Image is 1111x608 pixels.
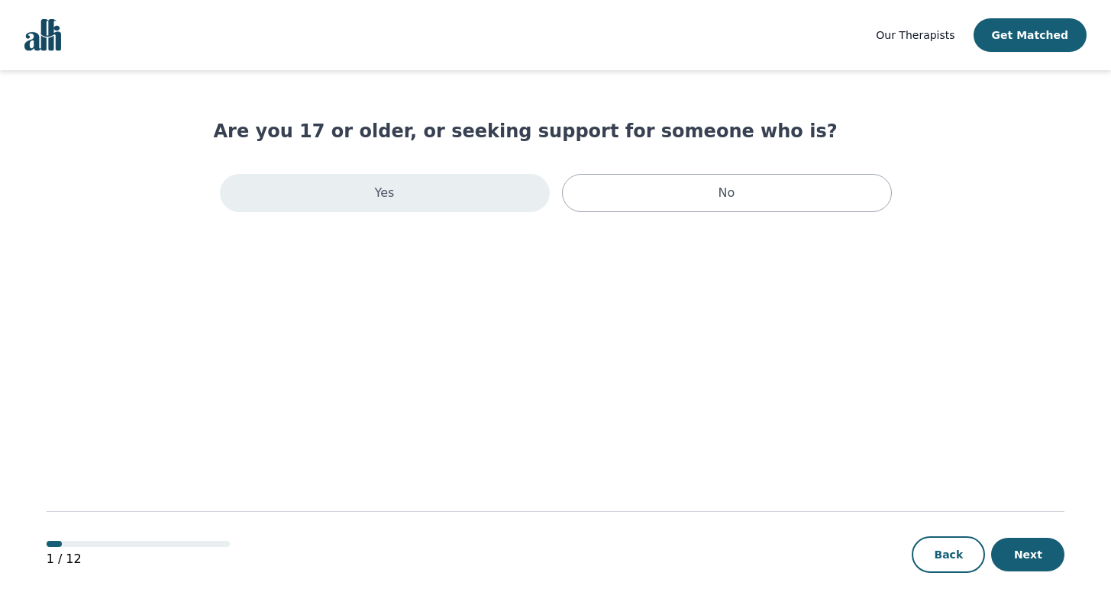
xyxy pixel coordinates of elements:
button: Next [991,538,1064,571]
p: 1 / 12 [47,550,230,568]
button: Back [912,536,985,573]
p: No [719,184,735,202]
p: Yes [375,184,395,202]
button: Get Matched [974,18,1087,52]
img: alli logo [24,19,61,51]
a: Our Therapists [876,26,954,44]
span: Our Therapists [876,29,954,41]
h1: Are you 17 or older, or seeking support for someone who is? [214,119,898,143]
